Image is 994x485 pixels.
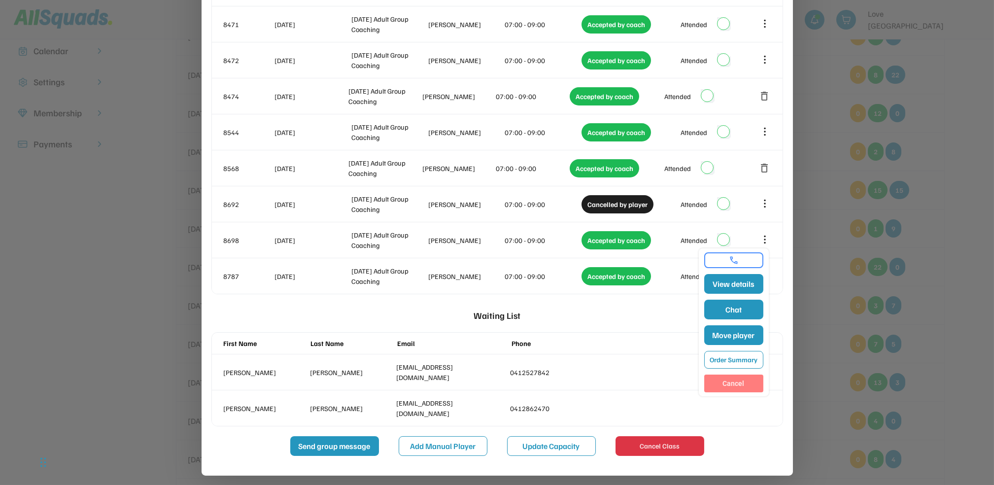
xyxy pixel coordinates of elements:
[422,91,494,102] div: [PERSON_NAME]
[275,19,350,30] div: [DATE]
[422,163,494,173] div: [PERSON_NAME]
[664,91,691,102] div: Attended
[704,375,763,392] button: Cancel
[582,231,651,249] div: Accepted by coach
[348,158,420,178] div: [DATE] Adult Group Coaching
[511,367,620,378] div: 0412527842
[496,91,568,102] div: 07:00 - 09:00
[224,403,306,414] div: [PERSON_NAME]
[224,127,273,138] div: 8544
[310,403,392,414] div: [PERSON_NAME]
[664,163,691,173] div: Attended
[616,436,704,456] button: Cancel Class
[351,230,426,250] div: [DATE] Adult Group Coaching
[759,90,771,102] button: delete
[397,398,506,418] div: [EMAIL_ADDRESS][DOMAIN_NAME]
[570,159,639,177] div: Accepted by coach
[224,271,273,281] div: 8787
[681,199,707,209] div: Attended
[505,235,580,245] div: 07:00 - 09:00
[704,351,763,369] button: Order Summary
[681,19,707,30] div: Attended
[398,338,507,348] div: Email
[428,199,503,209] div: [PERSON_NAME]
[224,338,306,348] div: First Name
[224,163,273,173] div: 8568
[290,436,379,456] button: Send group message
[275,199,350,209] div: [DATE]
[224,199,273,209] div: 8692
[582,123,651,141] div: Accepted by coach
[681,271,707,281] div: Attended
[275,91,347,102] div: [DATE]
[275,271,350,281] div: [DATE]
[505,19,580,30] div: 07:00 - 09:00
[582,267,651,285] div: Accepted by coach
[511,403,620,414] div: 0412862470
[224,19,273,30] div: 8471
[428,55,503,66] div: [PERSON_NAME]
[496,163,568,173] div: 07:00 - 09:00
[224,55,273,66] div: 8472
[275,55,350,66] div: [DATE]
[505,199,580,209] div: 07:00 - 09:00
[351,266,426,286] div: [DATE] Adult Group Coaching
[224,91,273,102] div: 8474
[681,235,707,245] div: Attended
[505,127,580,138] div: 07:00 - 09:00
[507,436,596,456] button: Update Capacity
[428,235,503,245] div: [PERSON_NAME]
[351,122,426,142] div: [DATE] Adult Group Coaching
[570,87,639,105] div: Accepted by coach
[704,274,763,294] button: View details
[310,338,393,348] div: Last Name
[351,50,426,70] div: [DATE] Adult Group Coaching
[428,127,503,138] div: [PERSON_NAME]
[474,304,520,327] div: Waiting List
[681,55,707,66] div: Attended
[704,325,763,345] button: Move player
[310,367,392,378] div: [PERSON_NAME]
[348,86,420,106] div: [DATE] Adult Group Coaching
[582,15,651,34] div: Accepted by coach
[582,195,653,213] div: Cancelled by player
[224,367,306,378] div: [PERSON_NAME]
[505,55,580,66] div: 07:00 - 09:00
[275,127,350,138] div: [DATE]
[512,338,621,348] div: Phone
[505,271,580,281] div: 07:00 - 09:00
[351,14,426,35] div: [DATE] Adult Group Coaching
[275,235,350,245] div: [DATE]
[681,127,707,138] div: Attended
[759,162,771,174] button: delete
[351,194,426,214] div: [DATE] Adult Group Coaching
[428,19,503,30] div: [PERSON_NAME]
[397,362,506,382] div: [EMAIL_ADDRESS][DOMAIN_NAME]
[399,436,487,456] button: Add Manual Player
[275,163,347,173] div: [DATE]
[224,235,273,245] div: 8698
[582,51,651,69] div: Accepted by coach
[704,300,763,319] button: Chat
[428,271,503,281] div: [PERSON_NAME]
